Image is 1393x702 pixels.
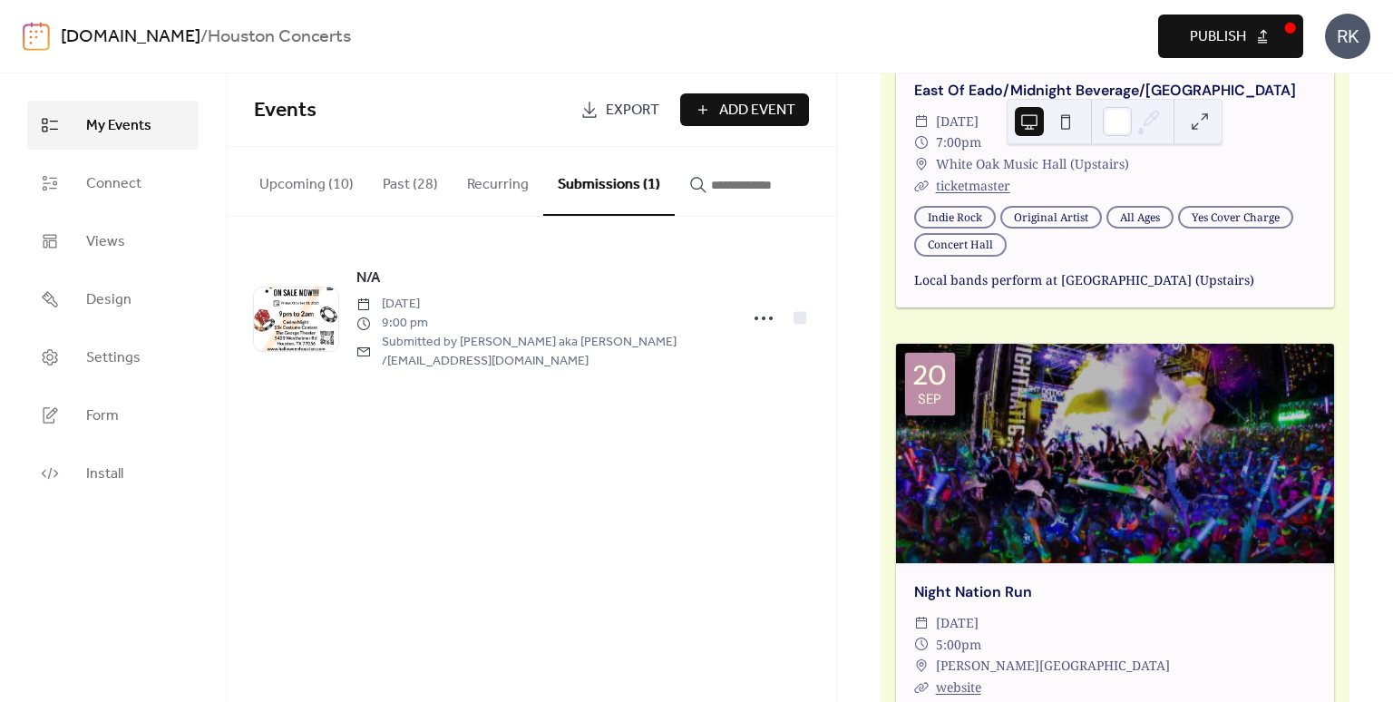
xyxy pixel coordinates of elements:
[914,81,1296,100] a: East Of Eado/Midnight Beverage/[GEOGRAPHIC_DATA]
[936,634,981,656] span: 5:00pm
[27,333,199,382] a: Settings
[356,314,726,333] span: 9:00 pm
[208,20,351,54] b: Houston Concerts
[936,111,979,132] span: [DATE]
[936,153,1129,175] span: White Oak Music Hall (Upstairs)
[914,582,1032,601] a: Night Nation Run
[606,100,659,122] span: Export
[914,132,929,153] div: ​
[567,93,673,126] a: Export
[1190,26,1246,48] span: Publish
[914,175,929,197] div: ​
[719,100,795,122] span: Add Event
[356,333,726,371] span: Submitted by [PERSON_NAME] aka [PERSON_NAME] / [EMAIL_ADDRESS][DOMAIN_NAME]
[86,289,132,311] span: Design
[368,147,453,214] button: Past (28)
[61,20,200,54] a: [DOMAIN_NAME]
[356,267,380,290] a: N/A
[543,147,675,216] button: Submissions (1)
[918,393,941,406] div: Sep
[245,147,368,214] button: Upcoming (10)
[86,115,151,137] span: My Events
[86,173,141,195] span: Connect
[912,362,947,389] div: 20
[914,612,929,634] div: ​
[914,655,929,677] div: ​
[453,147,543,214] button: Recurring
[86,231,125,253] span: Views
[914,634,929,656] div: ​
[914,677,929,698] div: ​
[936,612,979,634] span: [DATE]
[27,101,199,150] a: My Events
[254,91,317,131] span: Events
[680,93,809,126] button: Add Event
[1158,15,1303,58] button: Publish
[936,655,1170,677] span: [PERSON_NAME][GEOGRAPHIC_DATA]
[86,463,123,485] span: Install
[86,405,119,427] span: Form
[914,153,929,175] div: ​
[1325,14,1370,59] div: RK
[27,449,199,498] a: Install
[86,347,141,369] span: Settings
[27,159,199,208] a: Connect
[896,270,1334,289] div: Local bands perform at [GEOGRAPHIC_DATA] (Upstairs)
[27,275,199,324] a: Design
[936,678,981,696] a: website
[356,295,726,314] span: [DATE]
[27,391,199,440] a: Form
[936,177,1010,194] a: ticketmaster
[27,217,199,266] a: Views
[914,111,929,132] div: ​
[23,22,50,51] img: logo
[936,132,981,153] span: 7:00pm
[356,268,380,289] span: N/A
[200,20,208,54] b: /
